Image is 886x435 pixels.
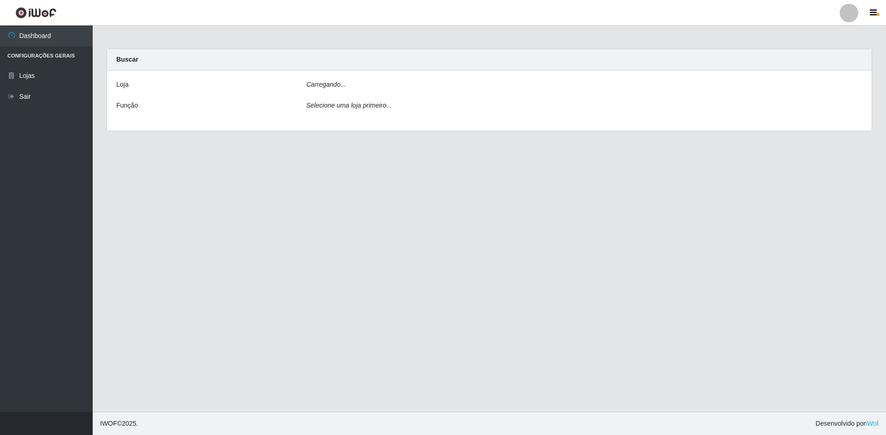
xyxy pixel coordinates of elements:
label: Função [116,101,138,110]
i: Selecione uma loja primeiro... [306,102,392,109]
strong: Buscar [116,56,138,63]
span: © 2025 . [100,419,138,429]
span: Desenvolvido por [816,419,879,429]
label: Loja [116,80,128,90]
i: Carregando... [306,81,346,88]
a: iWof [866,420,879,427]
span: IWOF [100,420,117,427]
img: CoreUI Logo [15,7,57,19]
